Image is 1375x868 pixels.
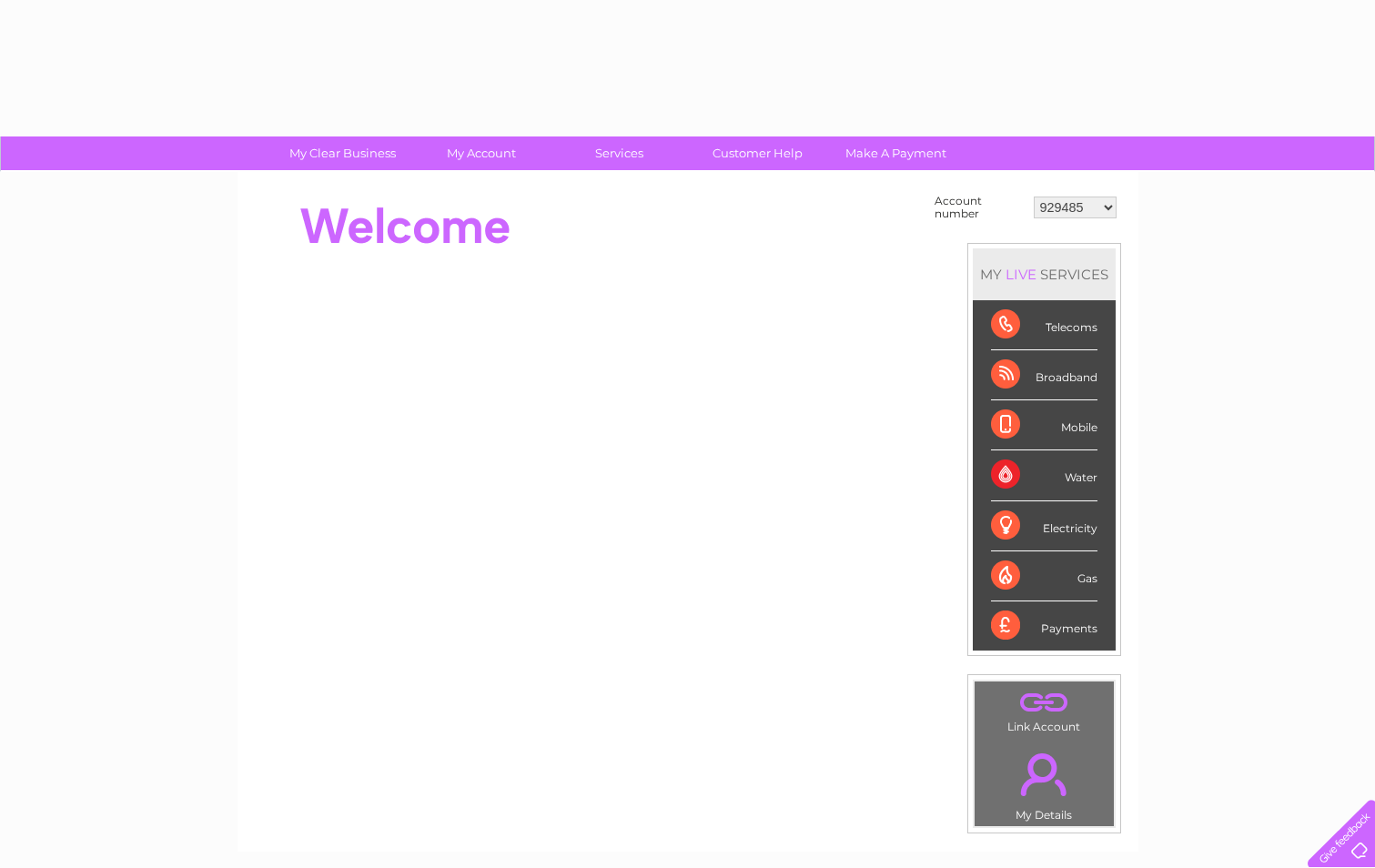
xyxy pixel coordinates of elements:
a: My Clear Business [268,136,418,170]
div: Mobile [991,400,1097,450]
td: Account number [930,190,1029,225]
td: Link Account [974,681,1115,738]
a: My Account [406,136,556,170]
div: MY SERVICES [973,248,1116,300]
div: Gas [991,551,1097,601]
a: . [979,742,1109,806]
a: Make A Payment [821,136,971,170]
div: Broadband [991,350,1097,400]
div: LIVE [1002,266,1040,283]
div: Water [991,450,1097,500]
div: Electricity [991,501,1097,551]
td: My Details [974,738,1115,827]
div: Payments [991,601,1097,651]
div: Telecoms [991,300,1097,350]
a: . [979,686,1109,718]
a: Customer Help [682,136,833,170]
a: Services [544,136,694,170]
